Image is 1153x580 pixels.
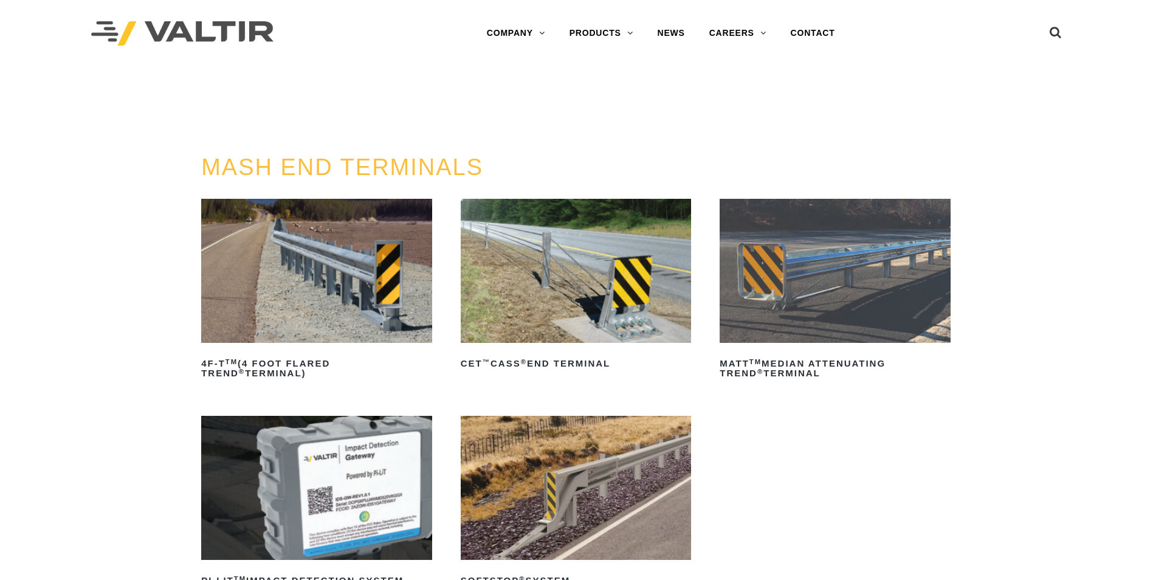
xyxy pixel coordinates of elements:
img: SoftStop System End Terminal [461,416,692,560]
a: NEWS [645,21,697,46]
a: CET™CASS®End Terminal [461,199,692,373]
sup: ® [757,368,763,375]
h2: MATT Median Attenuating TREND Terminal [720,354,951,383]
sup: ® [521,358,527,365]
a: MATTTMMedian Attenuating TREND®Terminal [720,199,951,383]
sup: ® [239,368,245,375]
a: MASH END TERMINALS [201,154,483,180]
a: PRODUCTS [557,21,645,46]
img: Valtir [91,21,274,46]
a: CONTACT [779,21,847,46]
sup: ™ [483,358,490,365]
h2: 4F-T (4 Foot Flared TREND Terminal) [201,354,432,383]
a: 4F-TTM(4 Foot Flared TREND®Terminal) [201,199,432,383]
h2: CET CASS End Terminal [461,354,692,373]
sup: TM [749,358,762,365]
a: COMPANY [475,21,557,46]
a: CAREERS [697,21,779,46]
sup: TM [225,358,238,365]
